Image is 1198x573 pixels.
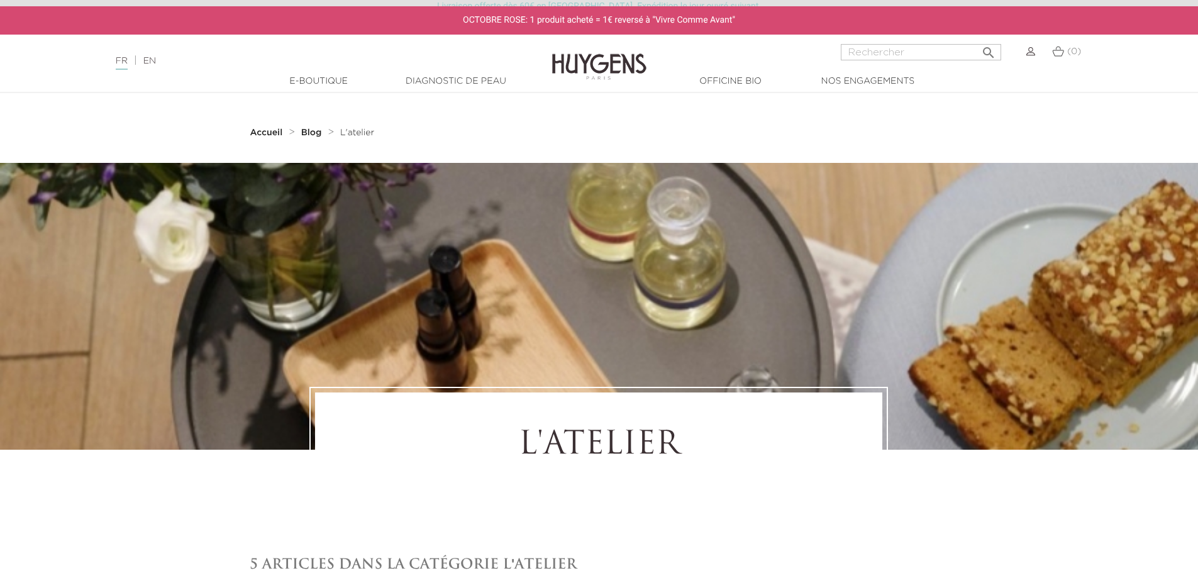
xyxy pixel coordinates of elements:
[109,53,490,69] div: |
[250,128,286,138] a: Accueil
[250,555,577,572] span: 5 articles dans la catégorie L'atelier
[1067,47,1081,56] span: (0)
[116,57,128,70] a: FR
[301,128,322,137] strong: Blog
[350,427,848,465] h1: L'atelier
[340,128,374,137] span: L'atelier
[805,75,931,88] a: Nos engagements
[143,57,156,65] a: EN
[301,128,325,138] a: Blog
[340,128,374,138] a: L'atelier
[250,128,283,137] strong: Accueil
[552,33,646,82] img: Huygens
[981,42,996,57] i: 
[841,44,1001,60] input: Rechercher
[977,40,1000,57] button: 
[393,75,519,88] a: Diagnostic de peau
[668,75,794,88] a: Officine Bio
[256,75,382,88] a: E-Boutique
